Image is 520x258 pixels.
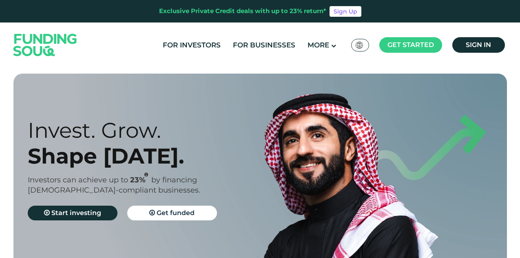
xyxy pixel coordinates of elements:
[161,38,223,52] a: For Investors
[452,37,505,53] a: Sign in
[28,175,200,195] span: by financing [DEMOGRAPHIC_DATA]-compliant businesses.
[159,7,326,16] div: Exclusive Private Credit deals with up to 23% return*
[157,209,195,217] span: Get funded
[127,206,217,220] a: Get funded
[330,6,361,17] a: Sign Up
[308,41,329,49] span: More
[51,209,101,217] span: Start investing
[466,41,491,49] span: Sign in
[28,117,274,143] div: Invest. Grow.
[28,175,128,184] span: Investors can achieve up to
[28,206,117,220] a: Start investing
[387,41,434,49] span: Get started
[356,42,363,49] img: SA Flag
[144,173,148,177] i: 23% IRR (expected) ~ 15% Net yield (expected)
[28,143,274,169] div: Shape [DATE].
[5,24,85,65] img: Logo
[130,175,151,184] span: 23%
[231,38,297,52] a: For Businesses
